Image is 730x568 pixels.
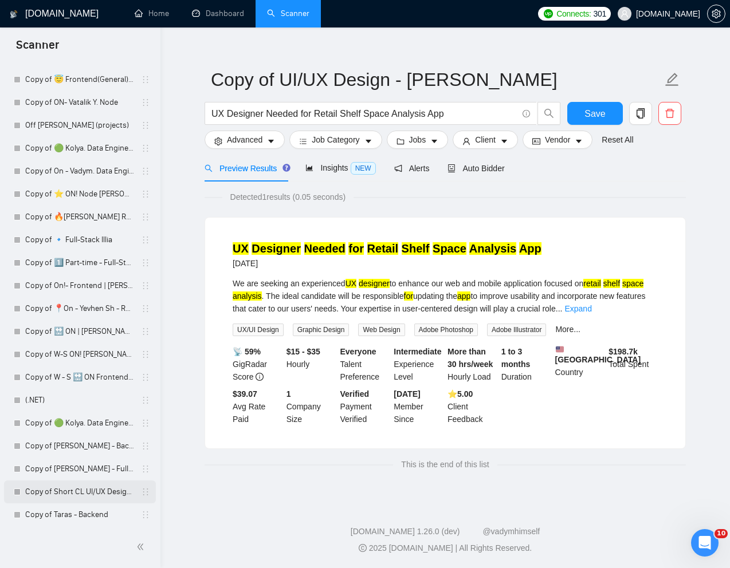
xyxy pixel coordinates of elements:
div: Member Since [391,388,445,425]
mark: Needed [304,242,346,255]
span: bars [299,137,307,145]
span: holder [141,258,150,267]
mark: app [457,291,470,301]
span: Save [584,107,605,121]
span: holder [141,281,150,290]
mark: Shelf [402,242,430,255]
mark: analysis [233,291,262,301]
div: Payment Verified [338,388,392,425]
img: 🇺🇸 [556,345,564,353]
span: copyright [359,544,367,552]
div: Tooltip anchor [281,163,292,173]
a: Copy of 🔛 ON | [PERSON_NAME] B | Frontend/React [25,320,134,343]
button: Save [567,102,623,125]
a: (.NET) [25,389,134,412]
span: area-chart [305,164,313,172]
mark: App [519,242,541,255]
span: setting [708,9,725,18]
a: Copy of 📍On - Yevhen Sh - React General [25,297,134,320]
span: holder [141,396,150,405]
mark: Retail [367,242,398,255]
div: Duration [499,345,553,383]
span: notification [394,164,402,172]
img: logo [10,5,18,23]
span: Alerts [394,164,430,173]
span: holder [141,167,150,176]
b: 📡 59% [233,347,261,356]
span: info-circle [256,373,264,381]
span: info-circle [523,110,530,117]
button: idcardVendorcaret-down [523,131,592,149]
b: Everyone [340,347,376,356]
span: Client [475,133,496,146]
span: idcard [532,137,540,145]
b: $ 198.7k [609,347,638,356]
mark: designer [359,279,390,288]
span: holder [141,350,150,359]
span: Graphic Design [293,324,350,336]
b: 1 to 3 months [501,347,531,369]
span: holder [141,212,150,222]
span: Connects: [556,7,591,20]
a: @vadymhimself [482,527,540,536]
span: holder [141,121,150,130]
span: caret-down [575,137,583,145]
span: Scanner [7,37,68,61]
mark: space [622,279,643,288]
a: Copy of [PERSON_NAME] - Backend [25,435,134,457]
mark: Designer [252,242,301,255]
button: search [537,102,560,125]
a: Copy of W - S 🔛 ON Frontend - [PERSON_NAME] B | React [25,366,134,389]
button: setting [707,5,725,23]
mark: Analysis [469,242,516,255]
span: double-left [136,541,148,553]
div: [DATE] [233,257,541,270]
b: $15 - $35 [286,347,320,356]
span: holder [141,487,150,496]
mark: Space [433,242,466,255]
button: folderJobscaret-down [387,131,449,149]
span: holder [141,419,150,428]
span: folder [397,137,405,145]
mark: UX [233,242,249,255]
span: robot [448,164,456,172]
button: barsJob Categorycaret-down [289,131,382,149]
a: Copy of On!- Frontend | [PERSON_NAME] [25,274,134,297]
mark: retail [583,279,601,288]
a: [DOMAIN_NAME] 1.26.0 (dev) [351,527,460,536]
span: Job Category [312,133,359,146]
span: UX/UI Design [233,324,284,336]
span: holder [141,304,150,313]
b: ⭐️ 5.00 [448,389,473,399]
a: More... [555,325,580,334]
div: Total Spent [606,345,660,383]
mark: for [404,291,413,301]
div: GigRadar Score [230,345,284,383]
a: Copy of 😇 Frontend(General) | 25+ | [PERSON_NAME] [25,68,134,91]
span: Web Design [358,324,405,336]
span: holder [141,464,150,474]
div: Hourly [284,345,338,383]
div: Hourly Load [445,345,499,383]
span: 10 [715,529,728,538]
b: 1 [286,389,291,399]
b: Intermediate [394,347,441,356]
span: caret-down [500,137,508,145]
span: search [538,108,560,119]
span: Advanced [227,133,262,146]
span: This is the end of this list [393,458,497,471]
span: user [462,137,470,145]
div: Client Feedback [445,388,499,425]
a: Copy of Short CL UI/UX Design - [PERSON_NAME] [25,480,134,503]
a: UX Designer Needed for Retail Shelf Space Analysis App [233,242,541,255]
b: $39.07 [233,389,257,399]
div: Avg Rate Paid [230,388,284,425]
button: settingAdvancedcaret-down [205,131,285,149]
span: holder [141,190,150,199]
b: [DATE] [394,389,420,399]
b: [GEOGRAPHIC_DATA] [555,345,641,364]
span: delete [659,108,681,119]
button: userClientcaret-down [453,131,518,149]
span: Vendor [545,133,570,146]
a: Copy of 🟢 Kolya. Data Engineer - General [25,412,134,435]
